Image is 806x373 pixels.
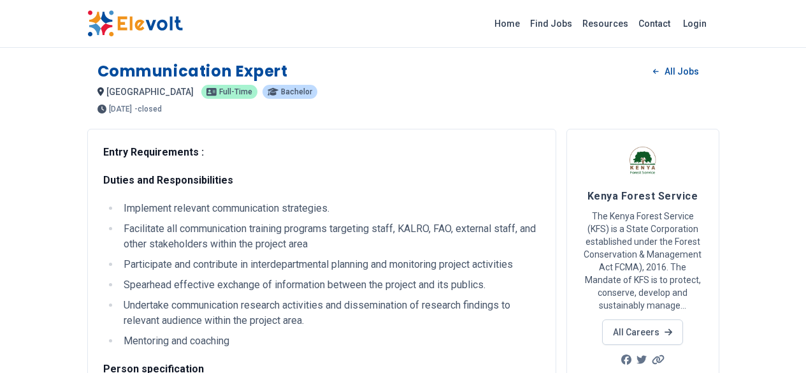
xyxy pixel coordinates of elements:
[633,13,675,34] a: Contact
[643,62,709,81] a: All Jobs
[120,201,540,216] li: Implement relevant communication strategies.
[120,277,540,293] li: Spearhead effective exchange of information between the project and its publics.
[489,13,525,34] a: Home
[87,10,183,37] img: Elevolt
[103,146,204,158] strong: Entry Requirements :
[103,174,233,186] strong: Duties and Responsibilities
[120,257,540,272] li: Participate and contribute in interdepartmental planning and monitoring project activities
[120,333,540,349] li: Mentoring and coaching
[587,190,698,202] span: Kenya Forest Service
[106,87,194,97] span: [GEOGRAPHIC_DATA]
[109,105,132,113] span: [DATE]
[602,319,683,345] a: All Careers
[97,61,288,82] h1: Communication Expert
[120,298,540,328] li: Undertake communication research activities and dissemination of research findings to relevant au...
[675,11,714,36] a: Login
[281,88,312,96] span: Bachelor
[577,13,633,34] a: Resources
[219,88,252,96] span: Full-time
[627,145,659,177] img: Kenya Forest Service
[525,13,577,34] a: Find Jobs
[134,105,162,113] p: - closed
[582,210,703,312] p: The Kenya Forest Service (KFS) is a State Corporation established under the Forest Conservation &...
[120,221,540,252] li: Facilitate all communication training programs targeting staff, KALRO, FAO, external staff, and o...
